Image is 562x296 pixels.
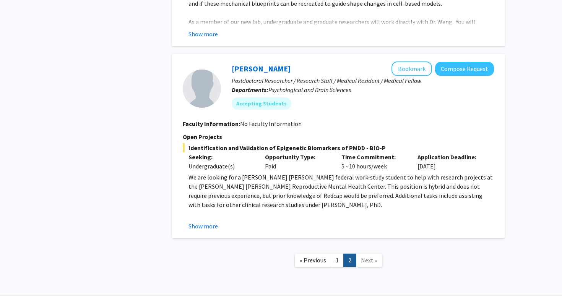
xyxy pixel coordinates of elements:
[188,162,253,171] div: Undergraduate(s)
[232,76,494,85] p: Postdoctoral Researcher / Research Staff / Medical Resident / Medical Fellow
[412,152,488,171] div: [DATE]
[361,256,377,264] span: Next »
[240,120,302,128] span: No Faculty Information
[183,132,494,141] p: Open Projects
[417,152,482,162] p: Application Deadline:
[188,173,494,209] p: We are looking for a [PERSON_NAME] [PERSON_NAME] federal work-study student to help with research...
[341,152,406,162] p: Time Commitment:
[232,64,291,73] a: [PERSON_NAME]
[232,97,291,110] mat-chip: Accepting Students
[188,222,218,231] button: Show more
[391,61,432,76] button: Add Victoria Paone to Bookmarks
[188,29,218,39] button: Show more
[331,254,344,267] a: 1
[300,256,326,264] span: « Previous
[188,17,494,63] p: As a member of our new lab, undergraduate and graduate researchers will work directly with Dr. We...
[356,254,382,267] a: Next Page
[343,254,356,267] a: 2
[188,152,253,162] p: Seeking:
[268,86,351,94] span: Psychological and Brain Sciences
[435,62,494,76] button: Compose Request to Victoria Paone
[336,152,412,171] div: 5 - 10 hours/week
[232,86,268,94] b: Departments:
[183,120,240,128] b: Faculty Information:
[183,143,494,152] span: Identification and Validation of Epigenetic Biomarkers of PMDD - BIO-P
[295,254,331,267] a: Previous
[172,246,505,277] nav: Page navigation
[259,152,336,171] div: Paid
[6,262,32,290] iframe: Chat
[265,152,330,162] p: Opportunity Type:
